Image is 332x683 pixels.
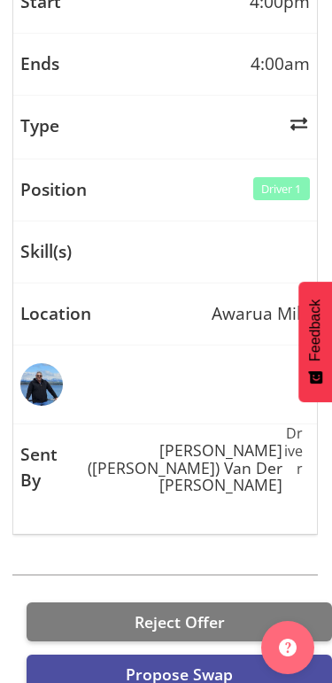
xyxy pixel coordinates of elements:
[13,34,317,96] td: 4:00am
[261,181,301,198] span: Driver 1
[135,611,225,633] span: Reject Offer
[282,424,303,516] p: Driver
[27,602,332,641] button: Reject Offer
[66,442,283,494] h5: [PERSON_NAME] ([PERSON_NAME]) Van Der [PERSON_NAME]
[20,363,63,406] img: gert-van-der-berga627492c1200655885f97125e05099ec.png
[13,283,317,345] td: Awarua Milk
[307,299,323,361] span: Feedback
[298,281,332,401] button: Feedback - Show survey
[279,639,297,656] img: help-xxl-2.png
